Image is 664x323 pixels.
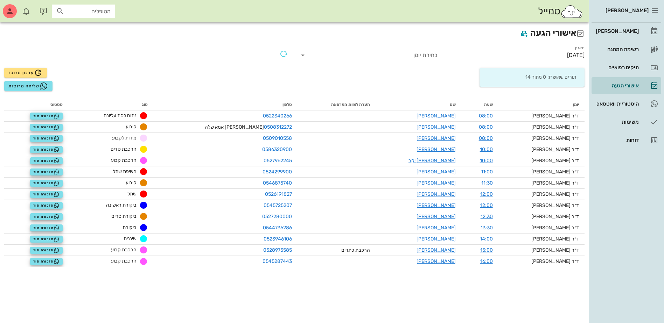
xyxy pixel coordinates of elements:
a: 0523946106 [264,236,292,242]
span: [PERSON_NAME] [606,7,649,14]
button: תזכורת תור [30,168,63,175]
a: 10:00 [480,158,493,164]
span: תזכורת תור [33,180,60,186]
span: טלפון [282,102,292,107]
div: ד״ר [PERSON_NAME] [504,191,579,198]
span: ביקורת ראשונה [106,202,137,208]
a: היסטוריית וואטסאפ [592,95,661,112]
button: תזכורת תור [30,146,63,153]
a: 0528975585 [263,247,292,253]
button: תזכורת תור [30,213,63,220]
a: 0545725207 [264,202,292,208]
a: דוחות [592,132,661,149]
button: תזכורת תור [30,247,63,254]
a: 14:00 [480,236,493,242]
a: [PERSON_NAME] [417,214,456,220]
span: הרכבת קבוע [111,157,137,163]
a: [PERSON_NAME] [417,191,456,197]
span: שליחה מרוכזת [8,82,48,90]
button: עדכון מרוכז [4,68,47,78]
span: שיננית [124,236,137,242]
a: 0508312272 [264,124,292,130]
div: תיקים רפואיים [594,65,639,70]
div: ד״ר [PERSON_NAME] [504,235,579,243]
a: [PERSON_NAME] [417,202,456,208]
a: 11:30 [481,180,493,186]
th: שעה [461,99,498,110]
span: תזכורת תור [33,203,60,208]
a: 13:30 [481,225,493,231]
a: 0586320900 [262,146,292,152]
span: שם [450,102,456,107]
button: תזכורת תור [30,224,63,231]
a: 10:00 [480,146,493,152]
label: תאריך [574,45,585,51]
span: תזכורת תור [33,169,60,175]
button: תזכורת תור [30,202,63,209]
span: תזכורת תור [33,259,60,264]
a: 0524299900 [263,169,292,175]
span: חשיפת שתל [113,168,137,174]
span: קיבוע [126,180,137,186]
button: תזכורת תור [30,157,63,164]
span: נתוח לסת עליונה [104,113,137,119]
a: תיקים רפואיים [592,59,661,76]
a: [PERSON_NAME] [417,180,456,186]
span: תג [21,6,25,10]
span: תזכורת תור [33,158,60,164]
span: תזכורת תור [33,113,60,119]
a: [PERSON_NAME] [417,258,456,264]
div: דוחות [594,137,639,143]
div: ד״ר [PERSON_NAME] [504,168,579,175]
span: שעה [484,102,493,107]
div: סמייל [538,4,583,19]
div: משימות [594,119,639,125]
span: תזכורת תור [33,124,60,130]
a: [PERSON_NAME] [592,23,661,40]
span: עדכון מרוכז [8,69,42,77]
a: 11:00 [481,169,493,175]
th: טלפון [153,99,298,110]
h2: אישורי הגעה [4,27,585,40]
div: [PERSON_NAME] אמא שלה [159,123,292,131]
div: תורים שאושרו: 0 מתוך 14 [482,68,582,87]
div: ד״ר [PERSON_NAME] [504,202,579,209]
th: יומן [498,99,585,110]
div: הרכבת כתרים [317,246,370,254]
div: ד״ר [PERSON_NAME] [504,213,579,220]
a: [PERSON_NAME] [417,135,456,141]
div: [PERSON_NAME] [594,28,639,34]
button: תזכורת תור [30,124,63,131]
span: תזכורת תור [33,136,60,141]
button: תזכורת תור [30,113,63,120]
a: 16:00 [480,258,493,264]
button: תזכורת תור [30,135,63,142]
th: שם [376,99,461,110]
span: סטטוס [50,102,63,107]
div: רשימת המתנה [594,46,639,52]
a: [PERSON_NAME] [417,124,456,130]
div: ד״ר [PERSON_NAME] [504,112,579,120]
a: [PERSON_NAME] [417,236,456,242]
span: תזכורת תור [33,214,60,220]
a: 0544736286 [263,225,292,231]
a: 12:30 [481,214,493,220]
button: תזכורת תור [30,180,63,187]
a: 0545287443 [263,258,292,264]
a: 0509010558 [263,135,292,141]
button: תזכורת תור [30,236,63,243]
div: בחירת יומן [299,50,438,61]
span: תזכורת תור [33,247,60,253]
span: מידות לקבוע [112,135,137,141]
a: אישורי הגעה [592,77,661,94]
span: תזכורת תור [33,236,60,242]
a: 0527962245 [264,158,292,164]
span: הרכבת סדים [111,146,137,152]
a: 0526191827 [265,191,292,197]
button: שליחה מרוכזת [4,81,53,91]
div: ד״ר [PERSON_NAME] [504,157,579,164]
span: קיבוע [126,124,137,130]
th: סוג [68,99,153,110]
span: ביקורת סדים [111,213,137,219]
th: הערה לצוות המרפאה [298,99,376,110]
